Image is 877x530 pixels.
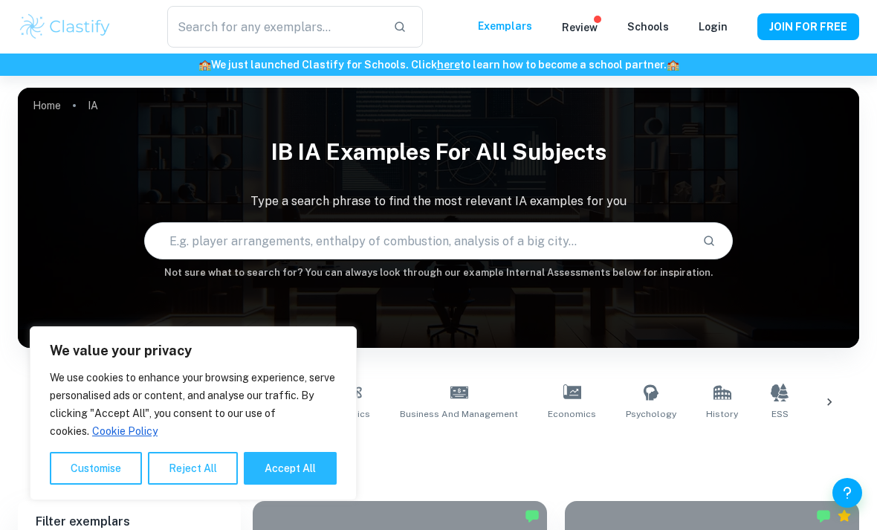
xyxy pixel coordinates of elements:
[699,21,728,33] a: Login
[816,508,831,523] img: Marked
[757,13,859,40] button: JOIN FOR FREE
[478,18,532,34] p: Exemplars
[832,478,862,508] button: Help and Feedback
[244,452,337,485] button: Accept All
[626,407,676,421] span: Psychology
[525,508,540,523] img: Marked
[548,407,596,421] span: Economics
[627,21,669,33] a: Schools
[18,193,859,210] p: Type a search phrase to find the most relevant IA examples for you
[667,59,679,71] span: 🏫
[198,59,211,71] span: 🏫
[60,439,818,465] h1: All IA Examples
[50,452,142,485] button: Customise
[91,424,158,438] a: Cookie Policy
[18,265,859,280] h6: Not sure what to search for? You can always look through our example Internal Assessments below f...
[400,407,518,421] span: Business and Management
[33,95,61,116] a: Home
[18,12,112,42] img: Clastify logo
[18,129,859,175] h1: IB IA examples for all subjects
[30,326,357,500] div: We value your privacy
[167,6,381,48] input: Search for any exemplars...
[50,369,337,440] p: We use cookies to enhance your browsing experience, serve personalised ads or content, and analys...
[3,56,874,73] h6: We just launched Clastify for Schools. Click to learn how to become a school partner.
[88,97,98,114] p: IA
[706,407,738,421] span: History
[50,342,337,360] p: We value your privacy
[771,407,789,421] span: ESS
[837,508,852,523] div: Premium
[437,59,460,71] a: here
[562,19,598,36] p: Review
[696,228,722,253] button: Search
[148,452,238,485] button: Reject All
[145,220,690,262] input: E.g. player arrangements, enthalpy of combustion, analysis of a big city...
